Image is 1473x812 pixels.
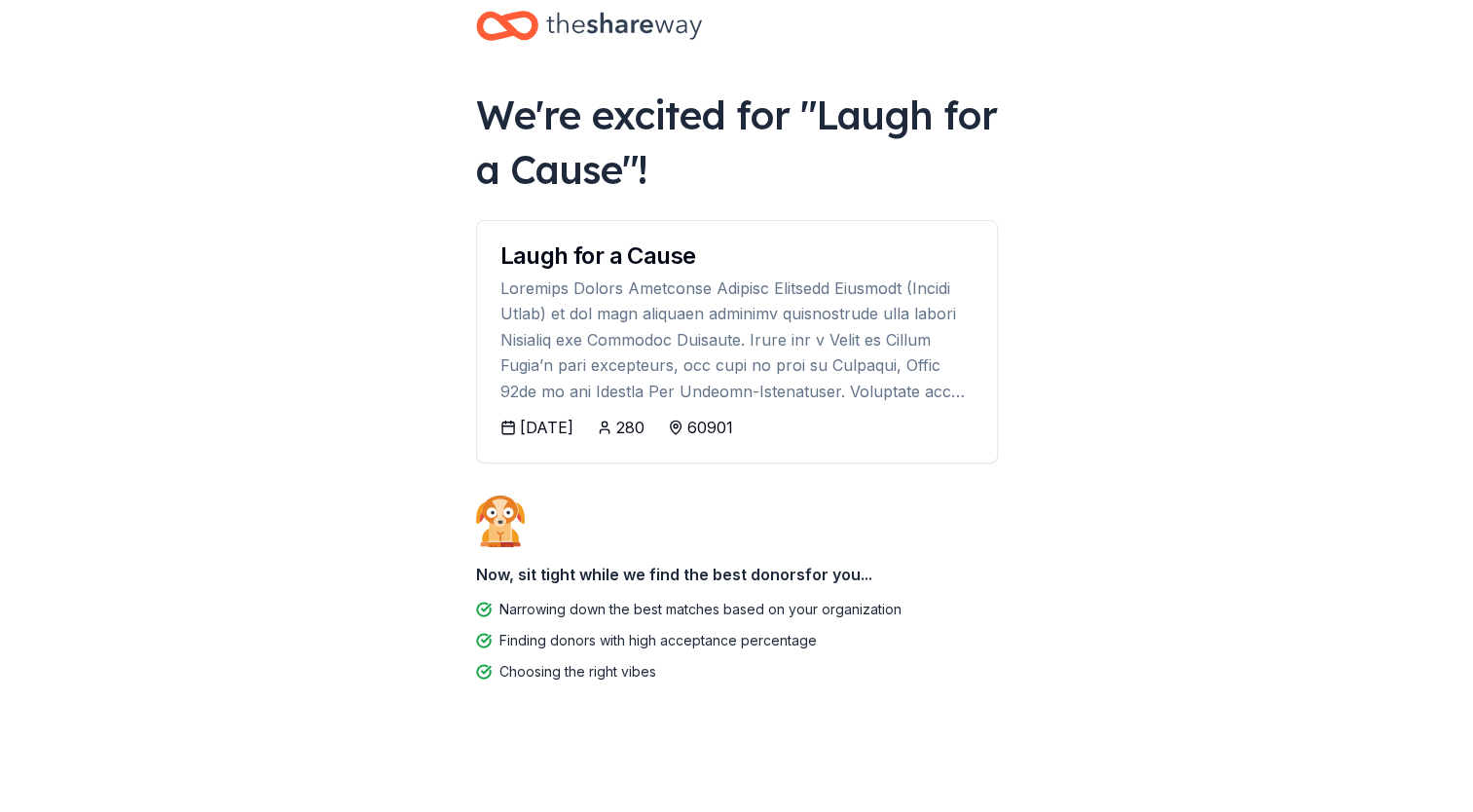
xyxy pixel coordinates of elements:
[499,598,902,621] div: Narrowing down the best matches based on your organization
[499,629,817,652] div: Finding donors with high acceptance percentage
[500,244,974,268] div: Laugh for a Cause
[476,495,525,547] img: Dog waiting patiently
[476,555,998,594] div: Now, sit tight while we find the best donors for you...
[520,416,573,439] div: [DATE]
[616,416,644,439] div: 280
[499,660,656,683] div: Choosing the right vibes
[500,276,974,404] div: Loremips Dolors Ametconse Adipisc Elitsedd Eiusmodt (Incidi Utlab) et dol magn aliquaen adminimv ...
[476,88,998,197] div: We're excited for " Laugh for a Cause "!
[687,416,733,439] div: 60901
